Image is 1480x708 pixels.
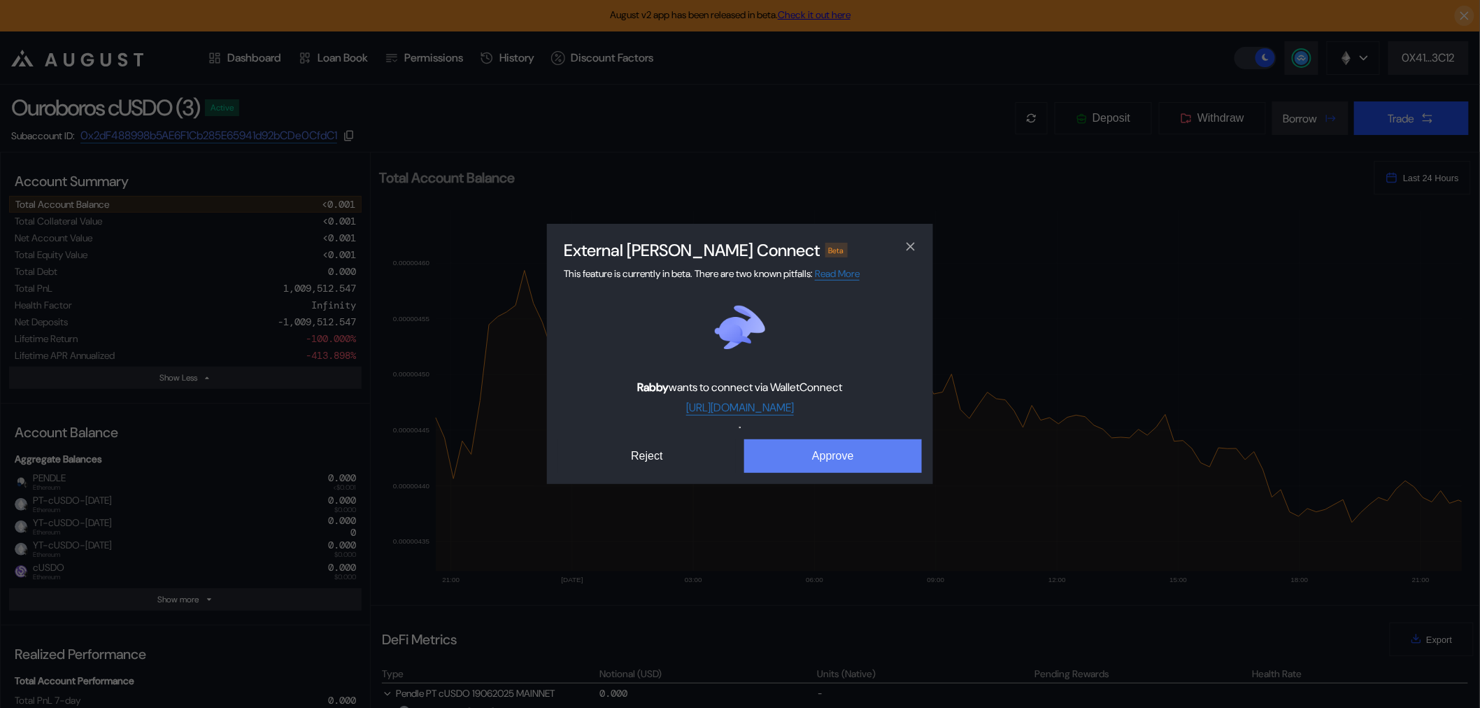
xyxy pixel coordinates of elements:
[638,380,669,395] b: Rabby
[564,239,820,261] h2: External [PERSON_NAME] Connect
[705,292,775,362] img: Rabby logo
[638,380,843,395] span: wants to connect via WalletConnect
[686,400,794,416] a: [URL][DOMAIN_NAME]
[815,267,860,281] a: Read More
[744,439,922,473] button: Approve
[825,243,848,257] div: Beta
[899,235,922,257] button: close modal
[564,267,860,281] span: This feature is currently in beta. There are two known pitfalls:
[558,439,736,473] button: Reject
